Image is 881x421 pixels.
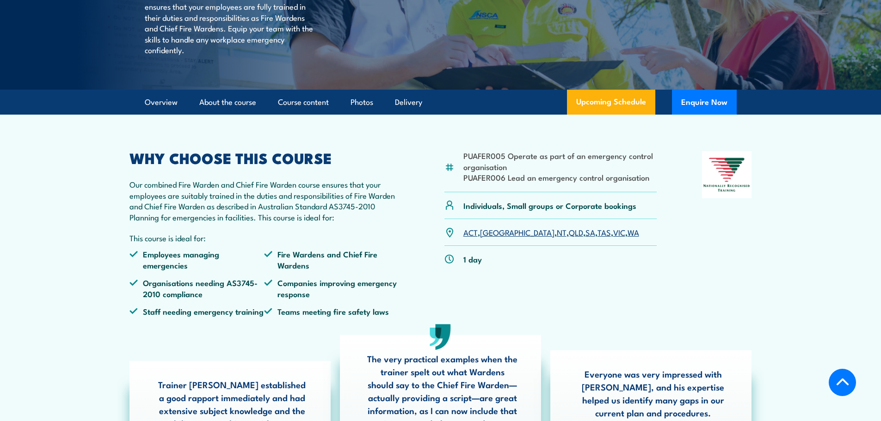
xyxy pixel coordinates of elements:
a: WA [628,226,639,238]
p: Our combined Fire Warden and Chief Fire Warden course ensures that your employees are suitably tr... [129,179,400,222]
h2: WHY CHOOSE THIS COURSE [129,151,400,164]
a: QLD [569,226,583,238]
a: About the course [199,90,256,115]
li: Teams meeting fire safety laws [264,306,399,317]
a: VIC [613,226,625,238]
p: This course is ideal for: [129,232,400,243]
li: Fire Wardens and Chief Fire Wardens [264,249,399,270]
a: ACT [463,226,478,238]
img: Nationally Recognised Training logo. [702,151,752,198]
li: Staff needing emergency training [129,306,265,317]
a: TAS [598,226,611,238]
a: Upcoming Schedule [567,90,655,115]
a: Overview [145,90,178,115]
a: NT [557,226,567,238]
p: 1 day [463,254,482,264]
a: SA [585,226,595,238]
a: [GEOGRAPHIC_DATA] [480,226,554,238]
li: Companies improving emergency response [264,277,399,299]
p: , , , , , , , [463,227,639,238]
li: PUAFER005 Operate as part of an emergency control organisation [463,150,657,172]
p: Individuals, Small groups or Corporate bookings [463,200,636,211]
p: Everyone was very impressed with [PERSON_NAME], and his expertise helped us identify many gaps in... [578,367,728,419]
li: Organisations needing AS3745-2010 compliance [129,277,265,299]
button: Enquire Now [672,90,737,115]
a: Photos [351,90,373,115]
li: PUAFER006 Lead an emergency control organisation [463,172,657,183]
a: Delivery [395,90,422,115]
a: Course content [278,90,329,115]
li: Employees managing emergencies [129,249,265,270]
